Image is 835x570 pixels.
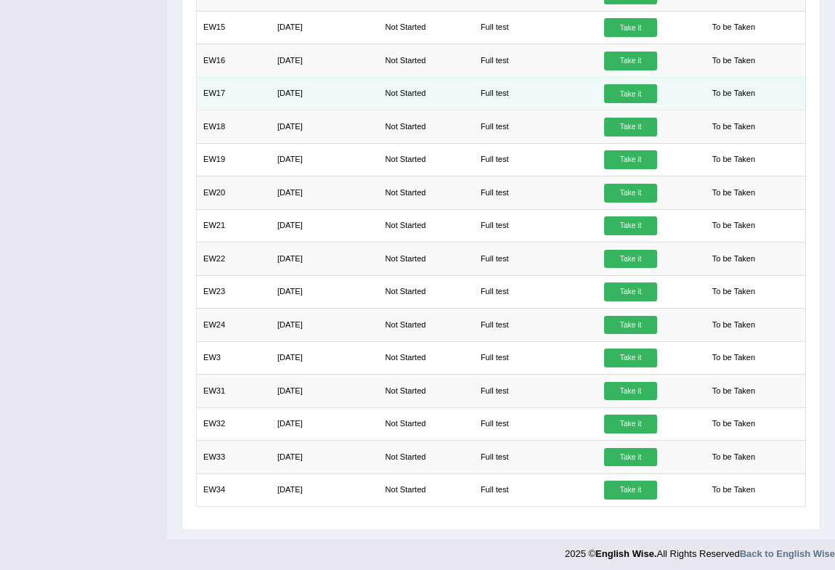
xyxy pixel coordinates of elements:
[706,150,761,169] span: To be Taken
[271,176,379,209] td: [DATE]
[604,382,656,401] a: Take it
[706,415,761,433] span: To be Taken
[271,275,379,308] td: [DATE]
[378,77,473,110] td: Not Started
[604,349,656,367] a: Take it
[196,441,270,473] td: EW33
[474,11,598,44] td: Full test
[378,441,473,473] td: Not Started
[604,150,656,169] a: Take it
[271,44,379,77] td: [DATE]
[604,282,656,301] a: Take it
[604,184,656,203] a: Take it
[378,407,473,440] td: Not Started
[378,309,473,341] td: Not Started
[706,52,761,70] span: To be Taken
[604,481,656,500] a: Take it
[706,349,761,367] span: To be Taken
[271,407,379,440] td: [DATE]
[706,250,761,269] span: To be Taken
[604,250,656,269] a: Take it
[196,77,270,110] td: EW17
[378,44,473,77] td: Not Started
[271,473,379,506] td: [DATE]
[604,118,656,137] a: Take it
[474,375,598,407] td: Full test
[706,216,761,235] span: To be Taken
[565,540,835,561] div: 2025 © All Rights Reserved
[474,473,598,506] td: Full test
[706,84,761,103] span: To be Taken
[196,375,270,407] td: EW31
[196,11,270,44] td: EW15
[378,473,473,506] td: Not Started
[604,316,656,335] a: Take it
[595,548,656,559] strong: English Wise.
[271,441,379,473] td: [DATE]
[271,375,379,407] td: [DATE]
[474,110,598,143] td: Full test
[706,18,761,37] span: To be Taken
[706,118,761,137] span: To be Taken
[271,11,379,44] td: [DATE]
[378,243,473,275] td: Not Started
[604,448,656,467] a: Take it
[740,548,835,559] a: Back to English Wise
[474,309,598,341] td: Full test
[196,407,270,440] td: EW32
[378,176,473,209] td: Not Started
[706,481,761,500] span: To be Taken
[474,44,598,77] td: Full test
[706,316,761,335] span: To be Taken
[378,143,473,176] td: Not Started
[196,473,270,506] td: EW34
[474,407,598,440] td: Full test
[706,448,761,467] span: To be Taken
[196,110,270,143] td: EW18
[271,243,379,275] td: [DATE]
[271,209,379,242] td: [DATE]
[378,110,473,143] td: Not Started
[196,243,270,275] td: EW22
[271,309,379,341] td: [DATE]
[474,441,598,473] td: Full test
[196,143,270,176] td: EW19
[196,209,270,242] td: EW21
[604,415,656,433] a: Take it
[196,176,270,209] td: EW20
[604,216,656,235] a: Take it
[604,84,656,103] a: Take it
[271,341,379,374] td: [DATE]
[196,309,270,341] td: EW24
[378,341,473,374] td: Not Started
[271,143,379,176] td: [DATE]
[271,110,379,143] td: [DATE]
[474,176,598,209] td: Full test
[604,18,656,37] a: Take it
[474,77,598,110] td: Full test
[196,275,270,308] td: EW23
[196,44,270,77] td: EW16
[474,275,598,308] td: Full test
[474,143,598,176] td: Full test
[378,375,473,407] td: Not Started
[474,341,598,374] td: Full test
[706,282,761,301] span: To be Taken
[474,243,598,275] td: Full test
[378,11,473,44] td: Not Started
[378,275,473,308] td: Not Started
[196,341,270,374] td: EW3
[474,209,598,242] td: Full test
[706,382,761,401] span: To be Taken
[378,209,473,242] td: Not Started
[604,52,656,70] a: Take it
[271,77,379,110] td: [DATE]
[706,184,761,203] span: To be Taken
